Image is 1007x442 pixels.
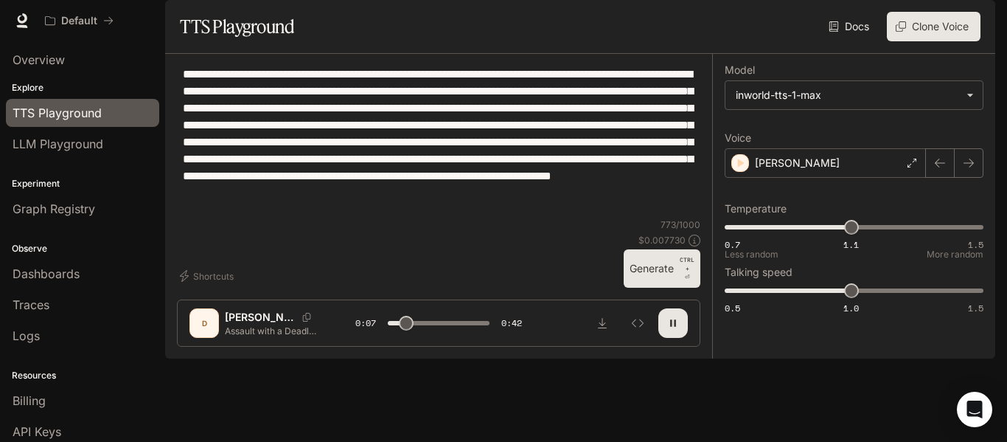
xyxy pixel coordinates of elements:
[725,81,983,109] div: inworld-tts-1-max
[355,316,376,331] span: 0:07
[192,311,216,335] div: D
[725,238,740,251] span: 0.7
[725,204,787,214] p: Temperature
[725,250,778,259] p: Less random
[61,15,97,27] p: Default
[927,250,983,259] p: More random
[725,133,751,143] p: Voice
[177,264,240,288] button: Shortcuts
[501,316,522,331] span: 0:42
[968,238,983,251] span: 1.5
[588,308,617,338] button: Download audio
[180,12,294,41] h1: TTS Playground
[725,65,755,75] p: Model
[843,302,859,314] span: 1.0
[887,12,980,41] button: Clone Voice
[296,313,317,322] button: Copy Voice ID
[957,392,992,427] div: Open Intercom Messenger
[624,249,700,288] button: GenerateCTRL +⏎
[680,255,694,282] p: ⏎
[623,308,652,338] button: Inspect
[843,238,859,251] span: 1.1
[755,156,840,170] p: [PERSON_NAME]
[225,325,320,337] p: Assault with a Deadly Weapon (PC 245): Any attempt to use force, or threaten someone with somethi...
[968,302,983,314] span: 1.5
[826,12,875,41] a: Docs
[736,88,959,103] div: inworld-tts-1-max
[225,310,296,325] p: [PERSON_NAME]
[725,267,792,277] p: Talking speed
[680,255,694,273] p: CTRL +
[725,302,740,314] span: 0.5
[38,6,120,35] button: All workspaces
